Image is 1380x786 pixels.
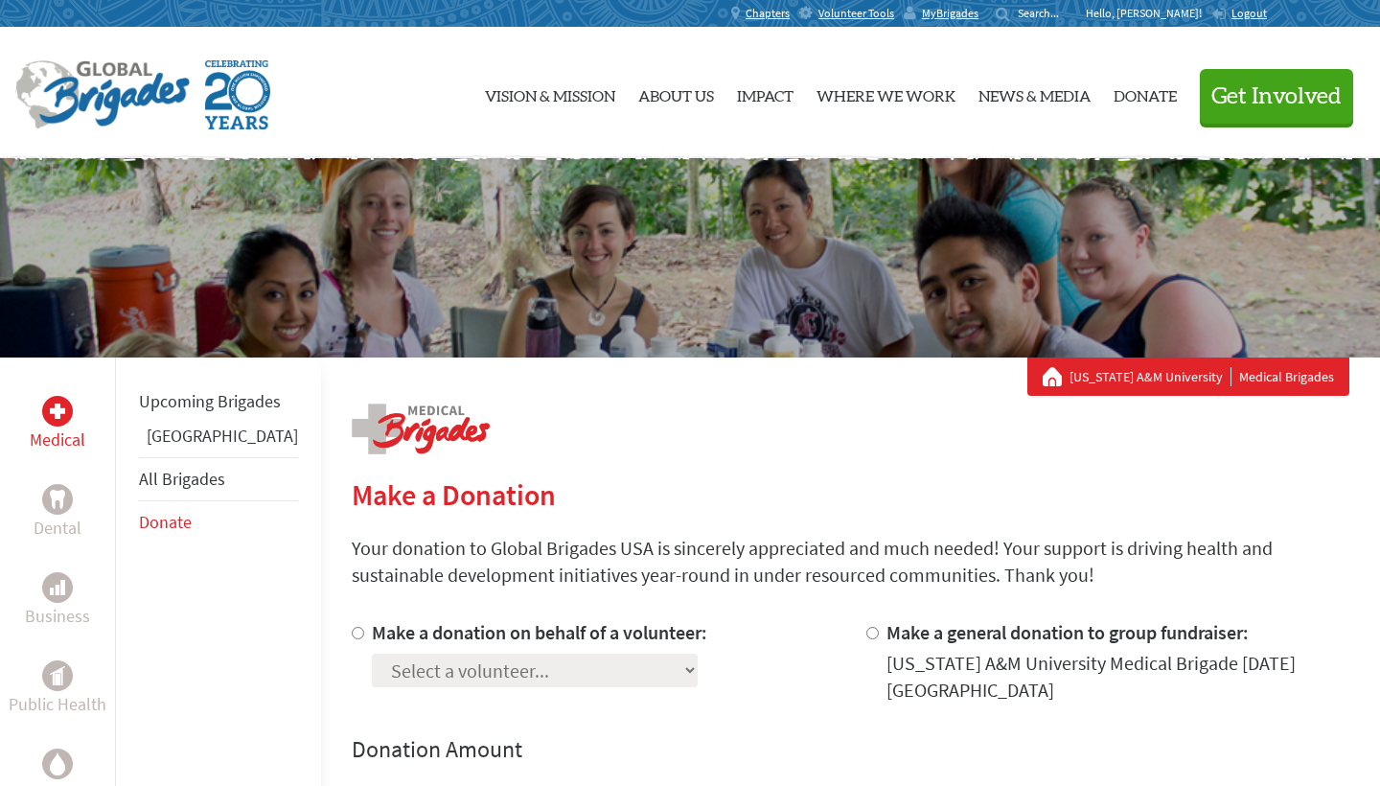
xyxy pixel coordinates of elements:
a: MedicalMedical [30,396,85,453]
p: Medical [30,427,85,453]
span: MyBrigades [922,6,978,21]
h4: Donation Amount [352,734,1349,765]
a: All Brigades [139,468,225,490]
div: Public Health [42,660,73,691]
img: Dental [50,490,65,508]
img: Medical [50,404,65,419]
button: Get Involved [1200,69,1353,124]
div: Business [42,572,73,603]
p: Dental [34,515,81,542]
div: Medical [42,396,73,427]
a: News & Media [978,43,1091,143]
li: Panama [139,423,298,457]
div: [US_STATE] A&M University Medical Brigade [DATE] [GEOGRAPHIC_DATA] [886,650,1350,704]
a: Impact [737,43,793,143]
a: BusinessBusiness [25,572,90,630]
span: Get Involved [1211,85,1342,108]
div: Dental [42,484,73,515]
img: Global Brigades Celebrating 20 Years [205,60,270,129]
img: Water [50,752,65,774]
li: Donate [139,501,298,543]
a: Donate [1114,43,1177,143]
a: [US_STATE] A&M University [1069,367,1231,386]
span: Chapters [746,6,790,21]
input: Search... [1018,6,1072,20]
a: Donate [139,511,192,533]
label: Make a general donation to group fundraiser: [886,620,1249,644]
div: Medical Brigades [1043,367,1334,386]
a: Logout [1211,6,1267,21]
li: All Brigades [139,457,298,501]
a: About Us [638,43,714,143]
div: Water [42,749,73,779]
li: Upcoming Brigades [139,381,298,423]
p: Business [25,603,90,630]
label: Make a donation on behalf of a volunteer: [372,620,707,644]
p: Public Health [9,691,106,718]
a: Public HealthPublic Health [9,660,106,718]
span: Logout [1231,6,1267,20]
p: Hello, [PERSON_NAME]! [1086,6,1211,21]
a: [GEOGRAPHIC_DATA] [147,425,298,447]
a: Upcoming Brigades [139,390,281,412]
a: Vision & Mission [485,43,615,143]
a: Where We Work [816,43,955,143]
span: Volunteer Tools [818,6,894,21]
img: Global Brigades Logo [15,60,190,129]
img: Public Health [50,666,65,685]
a: DentalDental [34,484,81,542]
img: logo-medical.png [352,404,490,454]
p: Your donation to Global Brigades USA is sincerely appreciated and much needed! Your support is dr... [352,535,1349,589]
img: Business [50,580,65,595]
h2: Make a Donation [352,477,1349,512]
